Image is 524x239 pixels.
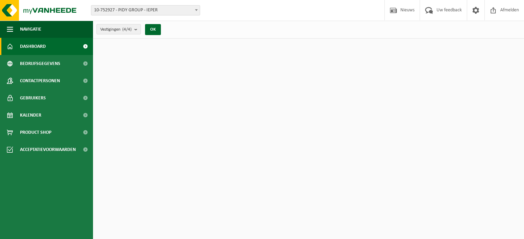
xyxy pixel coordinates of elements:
span: Navigatie [20,21,41,38]
span: Product Shop [20,124,51,141]
span: Vestigingen [100,24,132,35]
span: Kalender [20,107,41,124]
span: Gebruikers [20,89,46,107]
span: 10-752927 - PIDY GROUP - IEPER [91,5,200,15]
button: OK [145,24,161,35]
count: (4/4) [122,27,132,32]
button: Vestigingen(4/4) [96,24,141,34]
span: Contactpersonen [20,72,60,89]
span: Dashboard [20,38,46,55]
span: 10-752927 - PIDY GROUP - IEPER [91,6,200,15]
span: Bedrijfsgegevens [20,55,60,72]
span: Acceptatievoorwaarden [20,141,76,158]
